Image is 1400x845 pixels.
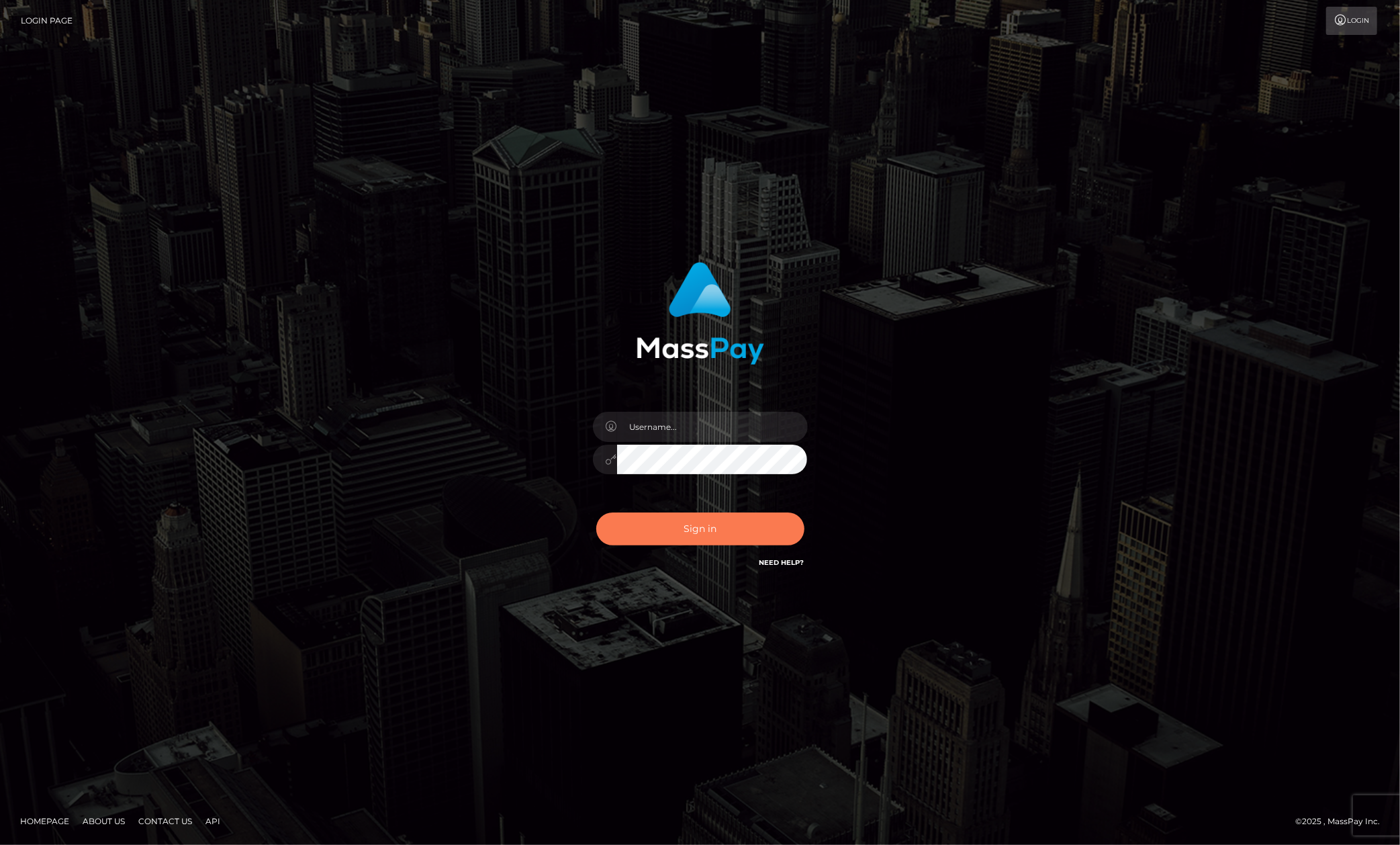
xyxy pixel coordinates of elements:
button: Sign in [596,513,804,545]
a: API [200,811,226,832]
input: Username... [617,412,808,442]
div: © 2025 , MassPay Inc. [1295,814,1390,829]
a: About Us [77,811,130,832]
a: Contact Us [133,811,197,832]
a: Need Help? [759,558,804,567]
a: Login Page [21,7,73,35]
img: MassPay Login [637,262,764,365]
a: Login [1326,7,1377,35]
a: Homepage [15,811,75,832]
